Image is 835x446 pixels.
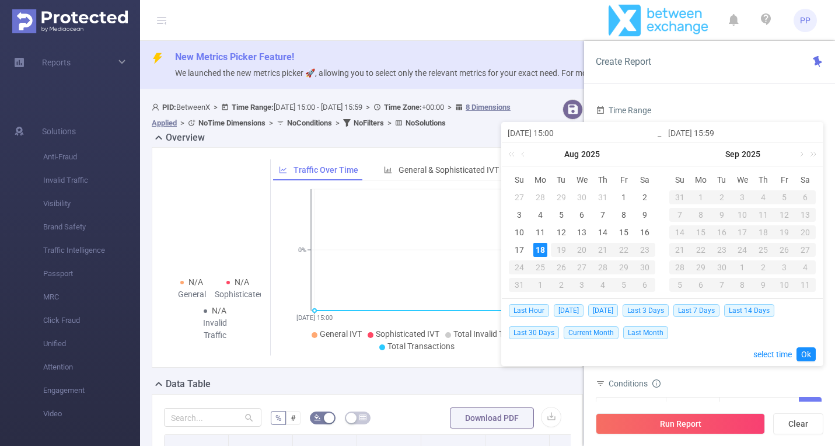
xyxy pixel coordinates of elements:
[362,103,373,111] span: >
[43,402,140,426] span: Video
[669,206,690,224] td: September 7, 2025
[530,224,551,241] td: August 11, 2025
[634,260,655,274] div: 30
[533,190,547,204] div: 28
[690,243,711,257] div: 22
[152,103,162,111] i: icon: user
[320,329,362,339] span: General IVT
[509,171,530,189] th: Sun
[669,208,690,222] div: 7
[724,142,740,166] a: Sep
[508,126,656,140] input: Start date
[152,53,163,64] i: icon: thunderbolt
[711,175,732,185] span: Tu
[509,259,530,276] td: August 24, 2025
[634,259,655,276] td: August 30, 2025
[732,171,753,189] th: Wed
[602,398,645,417] div: Integration
[530,259,551,276] td: August 25, 2025
[774,278,795,292] div: 10
[387,342,455,351] span: Total Transactions
[530,175,551,185] span: Mo
[795,208,816,222] div: 13
[774,206,795,224] td: September 12, 2025
[803,142,819,166] a: Next year (Control + right)
[668,126,817,140] input: End date
[296,314,333,322] tspan: [DATE] 15:00
[235,277,249,287] span: N/A
[198,119,265,127] b: No Time Dimensions
[795,224,816,241] td: September 20, 2025
[795,278,816,292] div: 11
[592,278,613,292] div: 4
[753,206,774,224] td: September 11, 2025
[530,241,551,259] td: August 18, 2025
[551,171,572,189] th: Tue
[799,397,822,417] button: Add
[592,206,613,224] td: August 7, 2025
[592,175,613,185] span: Th
[711,208,732,222] div: 9
[572,278,593,292] div: 3
[774,241,795,259] td: September 26, 2025
[690,241,711,259] td: September 22, 2025
[509,278,530,292] div: 31
[166,131,205,145] h2: Overview
[634,276,655,294] td: September 6, 2025
[800,9,810,32] span: PP
[551,189,572,206] td: July 29, 2025
[596,56,651,67] span: Create Report
[354,119,384,127] b: No Filters
[753,343,792,365] a: select time
[512,190,526,204] div: 27
[384,119,395,127] span: >
[509,241,530,259] td: August 17, 2025
[551,241,572,259] td: August 19, 2025
[753,243,774,257] div: 25
[711,171,732,189] th: Tue
[774,243,795,257] div: 26
[43,215,140,239] span: Brand Safety
[669,259,690,276] td: September 28, 2025
[774,189,795,206] td: September 5, 2025
[376,329,439,339] span: Sophisticated IVT
[669,224,690,241] td: September 14, 2025
[795,276,816,294] td: October 11, 2025
[43,262,140,285] span: Passport
[795,241,816,259] td: September 27, 2025
[613,243,634,257] div: 22
[690,206,711,224] td: September 8, 2025
[774,259,795,276] td: October 3, 2025
[43,192,140,215] span: Visibility
[592,189,613,206] td: July 31, 2025
[613,224,634,241] td: August 15, 2025
[169,288,215,301] div: General
[732,175,753,185] span: We
[232,103,274,111] b: Time Range:
[634,206,655,224] td: August 9, 2025
[533,225,547,239] div: 11
[609,379,661,388] span: Conditions
[43,332,140,356] span: Unified
[669,276,690,294] td: October 5, 2025
[596,106,651,115] span: Time Range
[711,243,732,257] div: 23
[690,189,711,206] td: September 1, 2025
[279,166,287,174] i: icon: line-chart
[162,103,176,111] b: PID:
[588,304,618,317] span: [DATE]
[613,175,634,185] span: Fr
[740,142,761,166] a: 2025
[596,413,765,434] button: Run Report
[177,119,188,127] span: >
[724,304,774,317] span: Last 14 Days
[774,260,795,274] div: 3
[669,278,690,292] div: 5
[188,277,203,287] span: N/A
[796,347,816,361] a: Ok
[332,119,343,127] span: >
[669,189,690,206] td: August 31, 2025
[530,278,551,292] div: 1
[613,260,634,274] div: 29
[638,225,652,239] div: 16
